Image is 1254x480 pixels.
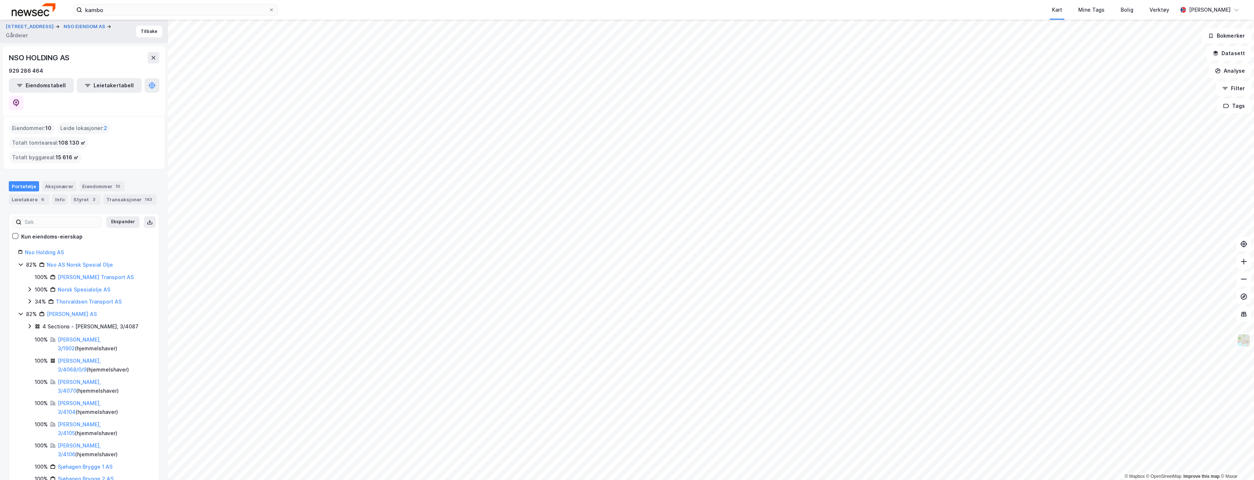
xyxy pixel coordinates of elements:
[35,399,48,408] div: 100%
[57,122,110,134] div: Leide lokasjoner :
[58,335,150,353] div: ( hjemmelshaver )
[58,358,101,373] a: [PERSON_NAME], 3/4068/0/9
[106,216,140,228] button: Ekspander
[104,124,107,133] span: 2
[45,124,52,133] span: 10
[39,196,46,203] div: 6
[22,217,102,228] input: Søk
[1217,445,1254,480] div: Kontrollprogram for chat
[64,23,107,30] button: NSO EIENDOM AS
[1237,334,1251,347] img: Z
[47,262,113,268] a: Nso AS Norsk Spesial Olje
[56,153,79,162] span: 15 616 ㎡
[1125,474,1145,479] a: Mapbox
[9,181,39,191] div: Portefølje
[26,260,37,269] div: 82%
[58,379,101,394] a: [PERSON_NAME], 3/4070
[35,357,48,365] div: 100%
[82,4,269,15] input: Søk på adresse, matrikkel, gårdeiere, leietakere eller personer
[9,122,54,134] div: Eiendommer :
[35,378,48,386] div: 100%
[9,137,88,149] div: Totalt tomteareal :
[71,194,100,205] div: Styret
[6,23,55,30] button: [STREET_ADDRESS]
[1217,99,1251,113] button: Tags
[1189,5,1231,14] div: [PERSON_NAME]
[9,66,43,75] div: 929 286 464
[77,78,142,93] button: Leietakertabell
[58,274,134,280] a: [PERSON_NAME] Transport AS
[1183,474,1220,479] a: Improve this map
[42,181,76,191] div: Aksjonærer
[58,464,113,470] a: Sjøhagen Brygge 1 AS
[58,420,150,438] div: ( hjemmelshaver )
[9,78,74,93] button: Eiendomstabell
[42,322,138,331] div: 4 Sections - [PERSON_NAME], 3/4087
[1052,5,1062,14] div: Kart
[114,183,122,190] div: 10
[58,138,85,147] span: 108 130 ㎡
[1206,46,1251,61] button: Datasett
[103,194,156,205] div: Transaksjoner
[35,335,48,344] div: 100%
[1149,5,1169,14] div: Verktøy
[35,462,48,471] div: 100%
[1209,64,1251,78] button: Analyse
[1217,445,1254,480] iframe: Chat Widget
[1078,5,1105,14] div: Mine Tags
[58,378,150,395] div: ( hjemmelshaver )
[58,286,110,293] a: Norsk Spesialolje AS
[35,420,48,429] div: 100%
[25,249,64,255] a: Nso Holding AS
[1146,474,1182,479] a: OpenStreetMap
[1202,28,1251,43] button: Bokmerker
[136,26,162,37] button: Tilbake
[58,442,101,457] a: [PERSON_NAME], 3/4106
[6,31,28,40] div: Gårdeier
[35,297,46,306] div: 34%
[90,196,98,203] div: 3
[1216,81,1251,96] button: Filter
[58,421,101,436] a: [PERSON_NAME], 3/4105
[58,441,150,459] div: ( hjemmelshaver )
[58,336,101,351] a: [PERSON_NAME], 3/1902
[58,399,150,416] div: ( hjemmelshaver )
[26,310,37,319] div: 82%
[58,400,101,415] a: [PERSON_NAME], 3/4104
[35,441,48,450] div: 100%
[56,298,122,305] a: Thorvaldsen Transport AS
[12,3,56,16] img: newsec-logo.f6e21ccffca1b3a03d2d.png
[9,194,49,205] div: Leietakere
[143,196,153,203] div: 143
[9,152,81,163] div: Totalt byggareal :
[52,194,68,205] div: Info
[1121,5,1133,14] div: Bolig
[35,273,48,282] div: 100%
[79,181,125,191] div: Eiendommer
[35,285,48,294] div: 100%
[9,52,71,64] div: NSO HOLDING AS
[58,357,150,374] div: ( hjemmelshaver )
[21,232,83,241] div: Kun eiendoms-eierskap
[47,311,97,317] a: [PERSON_NAME] AS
